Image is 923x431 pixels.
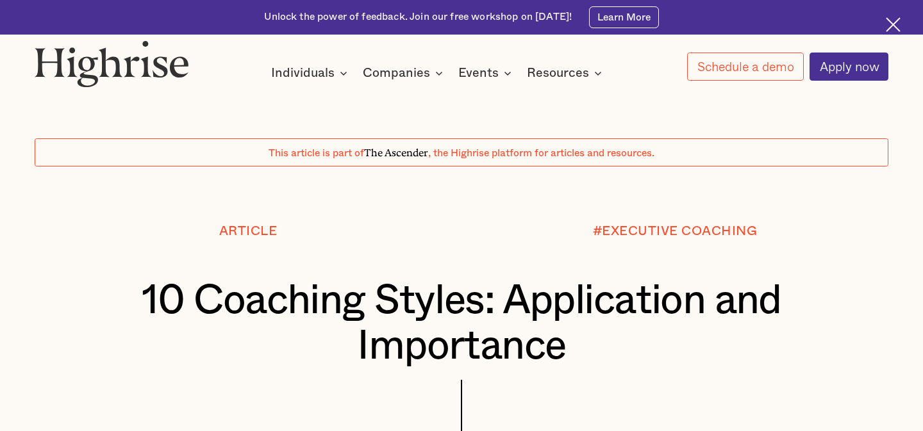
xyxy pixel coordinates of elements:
a: Learn More [589,6,658,29]
div: Resources [527,65,589,81]
div: Events [458,65,499,81]
div: Resources [527,65,606,81]
div: Article [219,224,278,238]
div: Unlock the power of feedback. Join our free workshop on [DATE]! [264,10,572,24]
span: This article is part of [269,148,364,158]
a: Schedule a demo [687,53,803,81]
a: Apply now [810,53,888,81]
img: Highrise logo [35,40,189,87]
div: Individuals [271,65,351,81]
img: Cross icon [886,17,901,32]
span: , the Highrise platform for articles and resources. [428,148,654,158]
div: Companies [363,65,430,81]
div: Companies [363,65,447,81]
div: #EXECUTIVE COACHING [593,224,758,238]
span: The Ascender [364,145,428,157]
div: Individuals [271,65,335,81]
h1: 10 Coaching Styles: Application and Importance [70,279,852,369]
div: Events [458,65,515,81]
